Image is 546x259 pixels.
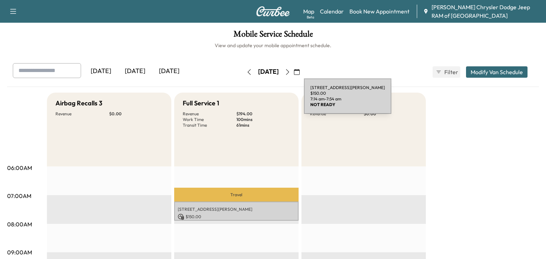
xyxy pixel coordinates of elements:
[7,42,539,49] h6: View and update your mobile appointment schedule.
[349,7,409,16] a: Book New Appointment
[236,117,290,122] p: 100 mins
[118,63,152,79] div: [DATE]
[320,7,344,16] a: Calendar
[183,98,219,108] h5: Full Service 1
[109,111,163,117] p: $ 0.00
[432,3,540,20] span: [PERSON_NAME] Chrysler Dodge Jeep RAM of [GEOGRAPHIC_DATA]
[307,15,314,20] div: Beta
[183,111,236,117] p: Revenue
[55,98,102,108] h5: Airbag Recalls 3
[236,122,290,128] p: 61 mins
[84,63,118,79] div: [DATE]
[152,63,186,79] div: [DATE]
[303,7,314,16] a: MapBeta
[7,192,31,200] p: 07:00AM
[178,214,295,220] p: $ 150.00
[183,122,236,128] p: Transit Time
[7,30,539,42] h1: Mobile Service Schedule
[7,220,32,228] p: 08:00AM
[236,111,290,117] p: $ 194.00
[7,164,32,172] p: 06:00AM
[256,6,290,16] img: Curbee Logo
[433,66,460,78] button: Filter
[178,206,295,212] p: [STREET_ADDRESS][PERSON_NAME]
[174,188,299,202] p: Travel
[183,117,236,122] p: Work Time
[444,68,457,76] span: Filter
[55,111,109,117] p: Revenue
[466,66,528,78] button: Modify Van Schedule
[7,248,32,257] p: 09:00AM
[258,67,279,76] div: [DATE]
